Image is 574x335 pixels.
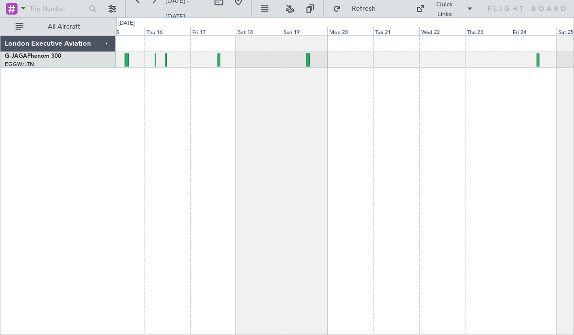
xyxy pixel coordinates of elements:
div: Thu 16 [144,27,190,35]
div: [DATE] [118,19,135,28]
span: Refresh [343,5,384,12]
button: Quick Links [411,1,478,17]
div: Sun 19 [282,27,327,35]
div: Fri 24 [511,27,556,35]
span: G-JAGA [5,53,27,59]
a: EGGW/LTN [5,61,34,68]
button: Refresh [328,1,387,17]
div: Mon 20 [327,27,373,35]
span: All Aircraft [25,23,103,30]
div: Thu 23 [465,27,511,35]
div: Wed 22 [419,27,465,35]
input: Trip Number [30,1,86,16]
div: Wed 15 [99,27,144,35]
div: Tue 21 [373,27,419,35]
div: Sat 18 [236,27,282,35]
a: G-JAGAPhenom 300 [5,53,61,59]
div: Fri 17 [190,27,236,35]
button: All Aircraft [11,19,106,34]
